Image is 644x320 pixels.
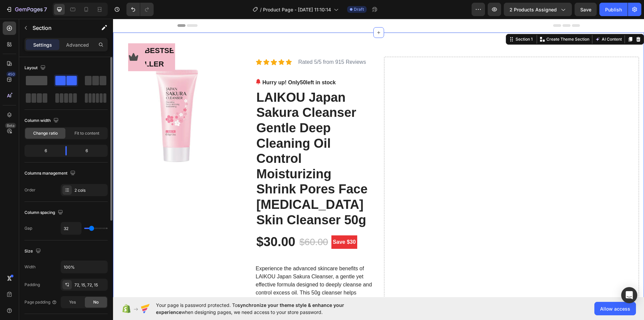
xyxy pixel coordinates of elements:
span: Change ratio [33,130,58,136]
div: Beta [5,123,16,128]
div: Width [24,264,36,270]
p: Hurry up! Only left in stock [149,60,223,68]
span: 50 [187,61,193,66]
span: 2 products assigned [509,6,557,13]
span: Save [580,7,591,12]
div: Layout [24,63,47,73]
span: Product Page - [DATE] 11:10:14 [263,6,331,13]
div: Column width [24,116,60,125]
span: Yes [69,299,76,305]
iframe: Design area [113,19,644,297]
button: AI Content [481,16,510,25]
div: Size [24,247,42,256]
div: Order [24,187,36,193]
div: $30.00 [143,215,183,232]
button: 2 products assigned [504,3,572,16]
span: Fit to content [74,130,99,136]
h2: LAIKOU Japan Sakura Cleanser Gentle Deep Cleaning Oil Control Moisturizing Shrink Pores Face [MED... [143,71,260,210]
span: synchronize your theme style & enhance your experience [156,302,344,315]
div: Open Intercom Messenger [621,287,637,303]
button: Save [575,3,597,16]
div: Page padding [24,299,57,305]
span: Rated 5/5 from 915 Reviews [185,40,253,46]
div: Padding [24,282,40,288]
pre: Save $30 [218,217,244,230]
button: 7 [3,3,50,16]
span: No [93,299,99,305]
div: 72, 15, 72, 15 [74,282,106,288]
button: Publish [599,3,628,16]
div: Gap [24,225,32,231]
div: Publish [605,6,622,13]
div: Columns management [24,169,77,178]
p: Create Theme Section [433,17,476,24]
input: Auto [61,222,81,234]
div: 6 [26,146,60,155]
div: 6 [72,146,106,155]
span: Your page is password protected. To when designing pages, we need access to your store password. [156,302,370,316]
span: Draft [354,6,364,12]
input: Auto [61,261,107,273]
div: $60.00 [185,216,216,231]
div: Undo/Redo [126,3,154,16]
p: Advanced [66,41,89,48]
span: Allow access [600,305,630,312]
p: 7 [44,5,47,13]
div: Section 1 [401,17,421,24]
div: 2 cols [74,187,106,193]
div: Column spacing [24,208,64,217]
button: Allow access [594,302,636,315]
p: Settings [33,41,52,48]
div: 450 [6,72,16,77]
span: / [260,6,262,13]
p: Section [33,24,88,32]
